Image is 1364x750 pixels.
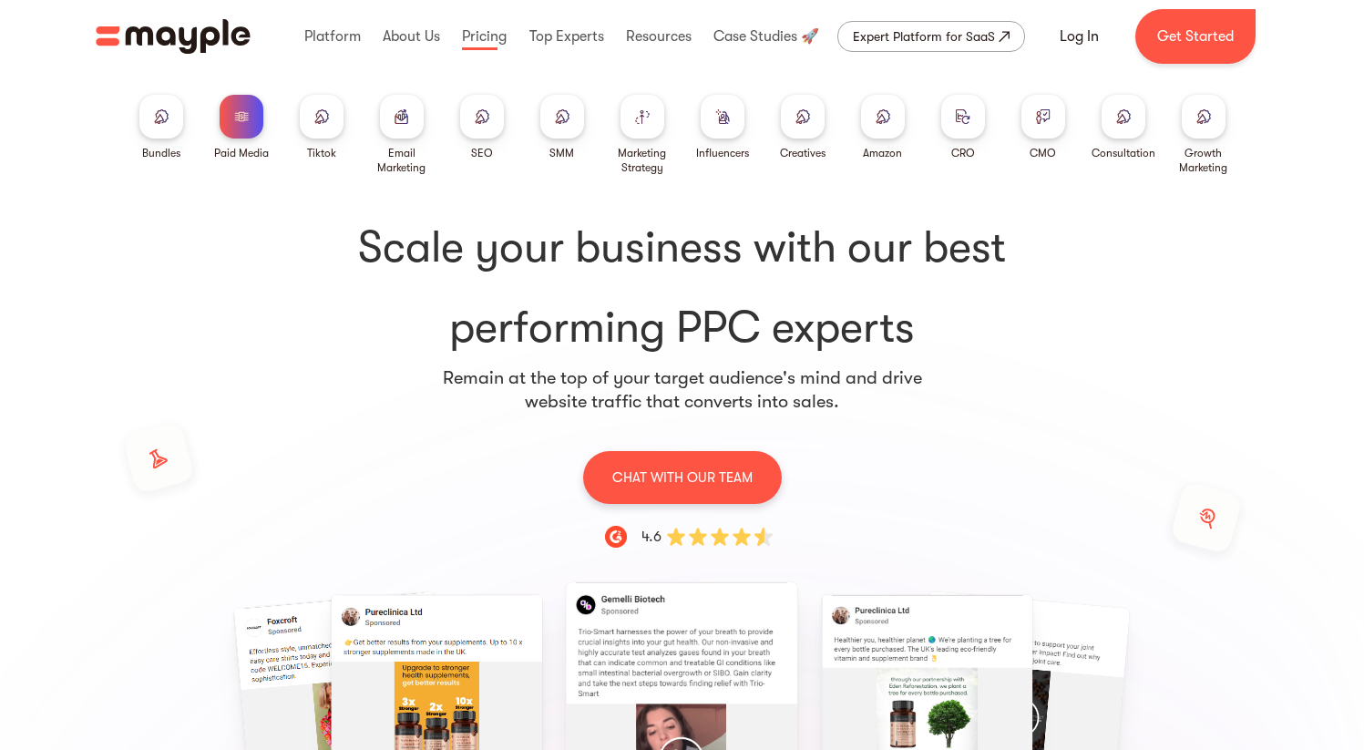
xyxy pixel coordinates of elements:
div: CMO [1030,146,1056,160]
a: Amazon [861,95,905,160]
a: Get Started [1135,9,1256,64]
div: CRO [951,146,975,160]
span: Scale your business with our best [128,219,1236,277]
div: Influencers [696,146,749,160]
p: Remain at the top of your target audience's mind and drive website traffic that converts into sales. [442,366,923,414]
a: SEO [460,95,504,160]
div: Pricing [457,7,511,66]
a: Bundles [139,95,183,160]
div: Email Marketing [369,146,435,175]
div: Growth Marketing [1171,146,1236,175]
a: SMM [540,95,584,160]
a: Expert Platform for SaaS [837,21,1025,52]
div: SEO [471,146,493,160]
div: Paid Media [214,146,269,160]
div: Consultation [1092,146,1155,160]
a: Consultation [1092,95,1155,160]
div: Creatives [780,146,826,160]
div: Bundles [142,146,180,160]
a: Marketing Strategy [610,95,675,175]
div: Top Experts [525,7,609,66]
a: Paid Media [214,95,269,160]
div: Resources [621,7,696,66]
div: About Us [378,7,445,66]
div: Marketing Strategy [610,146,675,175]
p: CHAT WITH OUR TEAM [612,466,753,489]
h1: performing PPC experts [128,219,1236,357]
div: Expert Platform for SaaS [853,26,995,47]
div: Tiktok [307,146,336,160]
a: CRO [941,95,985,160]
div: Platform [300,7,365,66]
img: Mayple logo [96,19,251,54]
a: home [96,19,251,54]
a: Creatives [780,95,826,160]
div: 4.6 [641,526,661,548]
a: CMO [1021,95,1065,160]
a: Tiktok [300,95,344,160]
a: Growth Marketing [1171,95,1236,175]
a: Influencers [696,95,749,160]
a: Email Marketing [369,95,435,175]
a: Log In [1038,15,1121,58]
a: CHAT WITH OUR TEAM [583,450,782,504]
div: SMM [549,146,574,160]
div: Amazon [863,146,902,160]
